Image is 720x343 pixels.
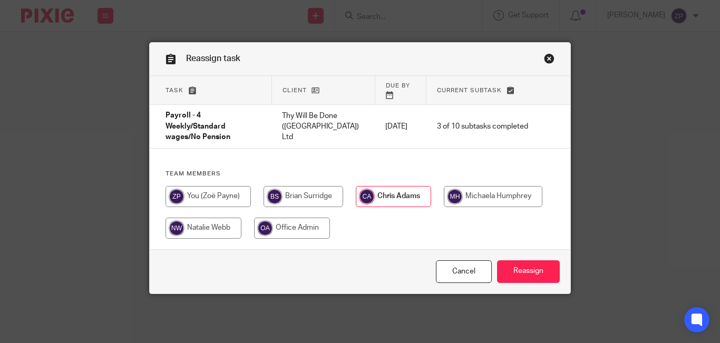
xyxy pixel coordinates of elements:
[386,83,410,89] span: Due by
[426,105,539,149] td: 3 of 10 subtasks completed
[437,87,502,93] span: Current subtask
[283,87,307,93] span: Client
[166,170,554,178] h4: Team members
[385,121,416,132] p: [DATE]
[544,53,554,67] a: Close this dialog window
[166,87,183,93] span: Task
[282,111,364,143] p: Thy Will Be Done ([GEOGRAPHIC_DATA]) Ltd
[186,54,240,63] span: Reassign task
[436,260,492,283] a: Close this dialog window
[497,260,560,283] input: Reassign
[166,112,230,141] span: Payroll - 4 Weekly/Standard wages/No Pension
